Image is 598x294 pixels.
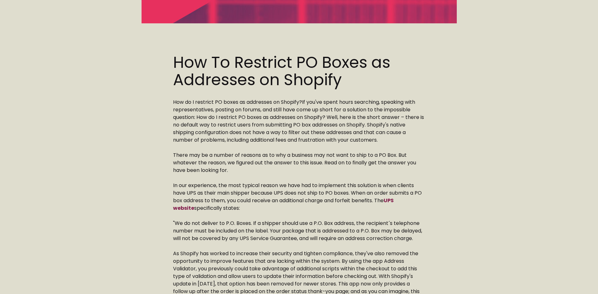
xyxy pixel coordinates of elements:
a: UPS website [173,197,394,212]
p: In our experience, the most typical reason we have had to implement this solution is when clients... [173,182,425,212]
p: "We do not deliver to P.O. Boxes. If a shipper should use a P.O. Box address, the recipient´s tel... [173,220,425,242]
p: How do I restrict PO boxes as addresses on Shopify?If you've spent hours searching, speaking with... [173,98,425,144]
p: There may be a number of reasons as to why a business may not want to ship to a PO Box. But whate... [173,151,425,174]
div: How To Restrict PO Boxes as Addresses on Shopify [173,54,425,88]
